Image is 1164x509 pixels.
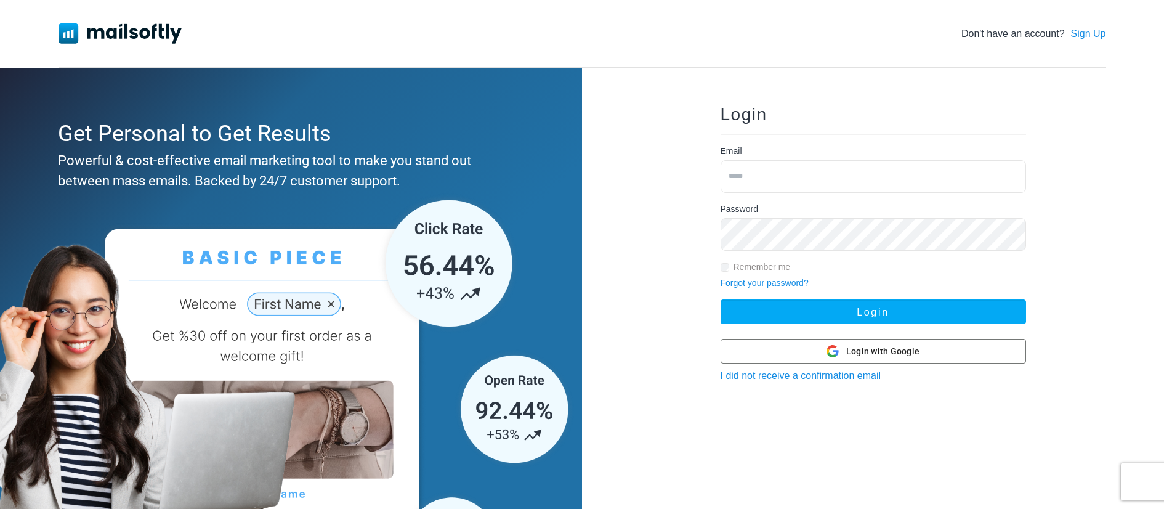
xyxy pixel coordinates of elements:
[721,370,881,381] a: I did not receive a confirmation email
[58,117,519,150] div: Get Personal to Get Results
[721,299,1026,324] button: Login
[721,339,1026,364] button: Login with Google
[721,278,809,288] a: Forgot your password?
[734,261,791,274] label: Remember me
[721,145,742,158] label: Email
[59,23,182,43] img: Mailsoftly
[846,345,919,358] span: Login with Google
[721,203,758,216] label: Password
[721,105,767,124] span: Login
[1071,26,1106,41] a: Sign Up
[961,26,1106,41] div: Don't have an account?
[58,150,519,191] div: Powerful & cost-effective email marketing tool to make you stand out between mass emails. Backed ...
